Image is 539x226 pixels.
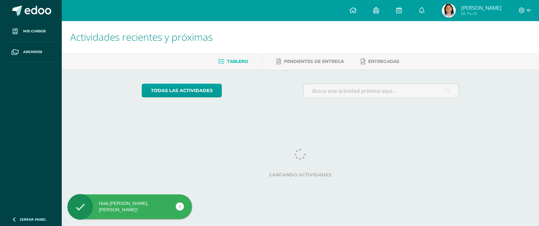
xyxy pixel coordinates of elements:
span: Archivos [23,49,42,55]
span: [PERSON_NAME] [461,4,501,11]
a: Tablero [218,56,248,67]
label: Cargando actividades [142,172,459,177]
a: Archivos [6,42,56,63]
a: Entregadas [361,56,399,67]
img: 96f539aea266b78768e36ef44a48f875.png [442,4,456,18]
div: Hola [PERSON_NAME], [PERSON_NAME]! [67,200,192,213]
a: Mis cursos [6,21,56,42]
a: todas las Actividades [142,84,222,97]
span: Mis cursos [23,28,46,34]
span: Mi Perfil [461,11,501,17]
a: Pendientes de entrega [277,56,344,67]
span: Entregadas [368,59,399,64]
span: Tablero [227,59,248,64]
span: Pendientes de entrega [284,59,344,64]
span: Cerrar panel [20,217,46,222]
span: Actividades recientes y próximas [70,30,213,44]
input: Busca una actividad próxima aquí... [304,84,459,98]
